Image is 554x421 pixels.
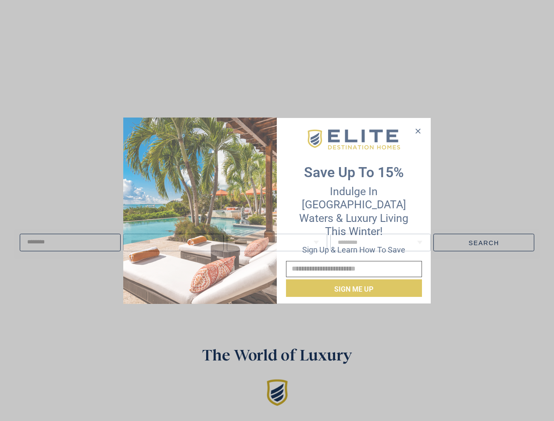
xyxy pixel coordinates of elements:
span: Indulge in [GEOGRAPHIC_DATA] [302,185,406,211]
button: Close [411,125,424,138]
span: Waters & Luxury Living [299,212,408,225]
img: EDH-Logo-Horizontal-217-58px.png [306,127,401,153]
button: Sign me up [286,279,422,297]
span: this winter! [325,225,382,238]
img: Desktop-Opt-in-2025-01-10T154433.560.png [123,118,277,304]
span: Sign up & learn how to save [302,245,405,254]
input: Email [286,261,422,277]
strong: Save up to 15% [304,164,404,181]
